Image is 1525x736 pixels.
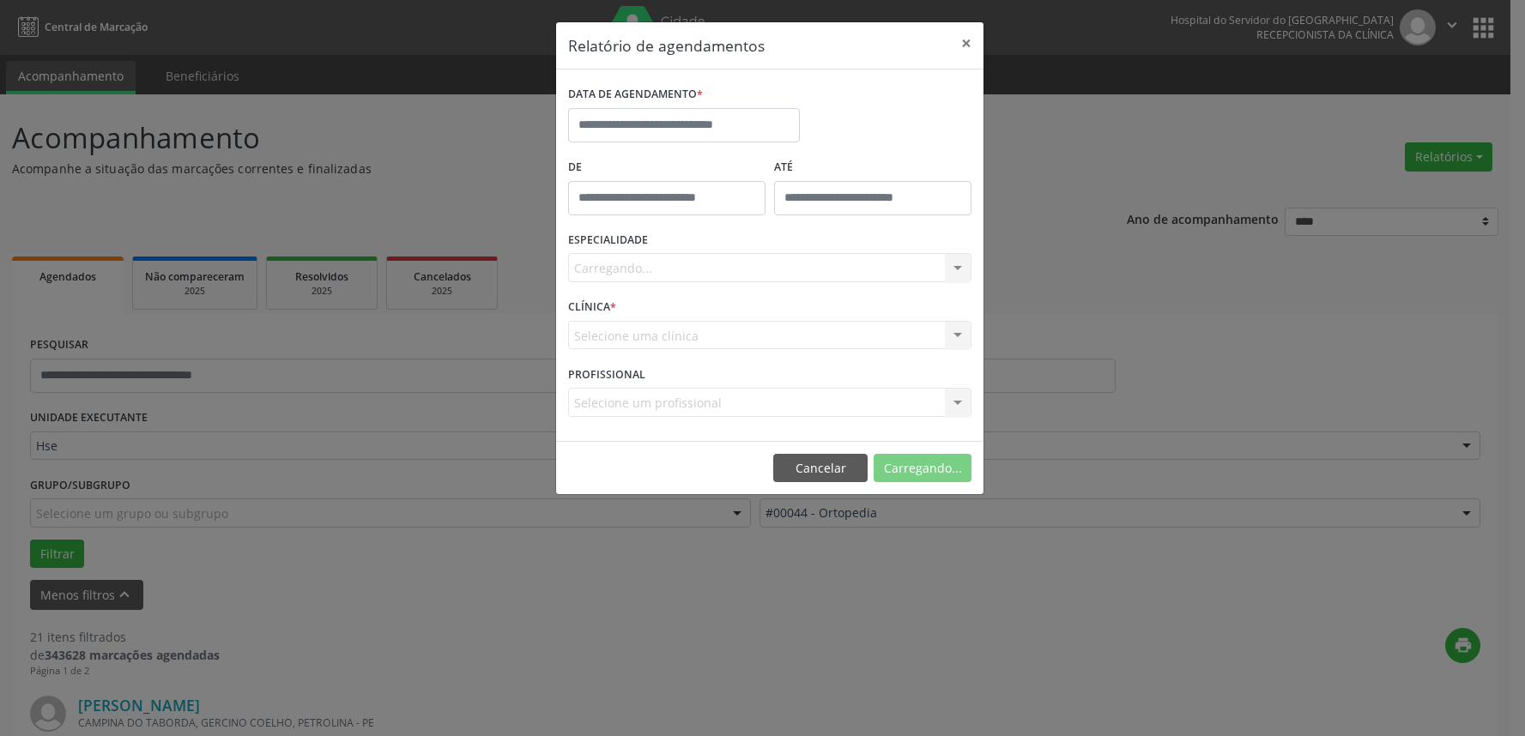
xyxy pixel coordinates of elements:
[568,294,616,321] label: CLÍNICA
[874,454,971,483] button: Carregando...
[568,81,703,108] label: DATA DE AGENDAMENTO
[949,22,983,64] button: Close
[568,361,645,388] label: PROFISSIONAL
[774,154,971,181] label: ATÉ
[568,227,648,254] label: ESPECIALIDADE
[568,34,765,57] h5: Relatório de agendamentos
[568,154,766,181] label: De
[773,454,868,483] button: Cancelar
